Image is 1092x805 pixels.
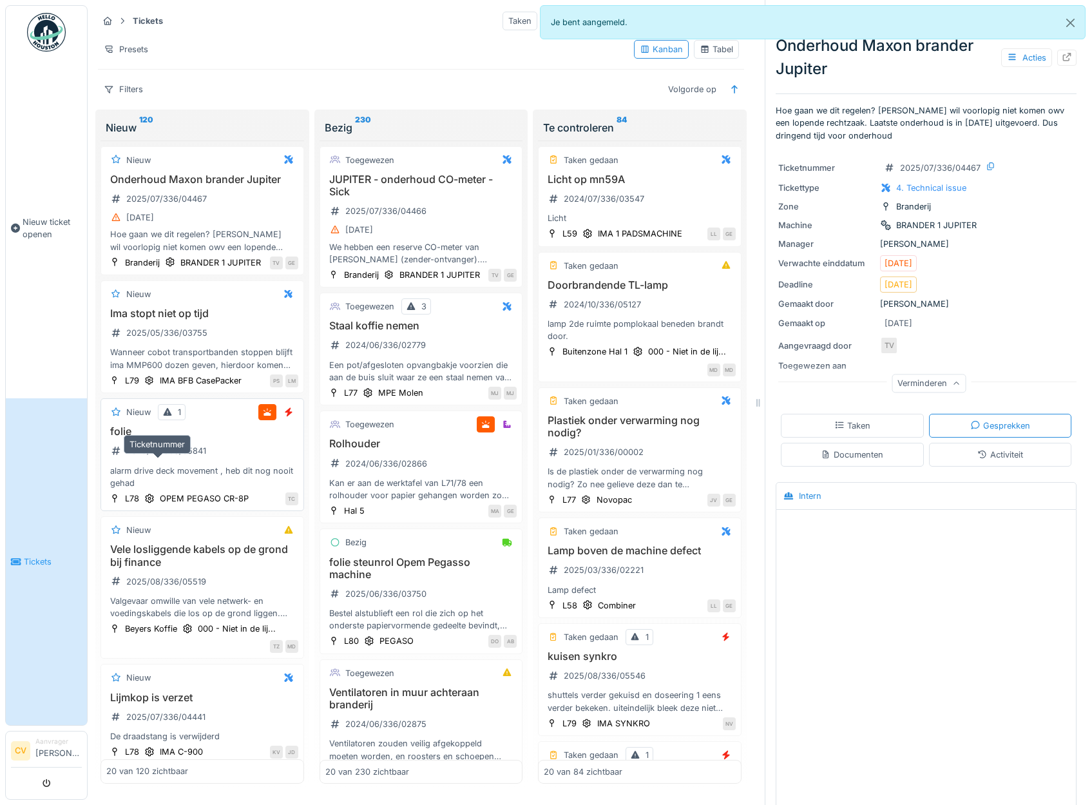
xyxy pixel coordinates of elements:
div: Nieuw [106,120,299,135]
h3: Plastiek onder verwarming nog nodig? [544,414,736,439]
div: Je bent aangemeld. [540,5,1086,39]
div: Toegewezen [345,667,394,679]
div: Taken gedaan [564,631,618,643]
div: Verwachte einddatum [778,257,875,269]
div: Tickettype [778,182,875,194]
div: Taken [503,12,537,30]
span: Tickets [24,556,82,568]
div: LM [285,374,298,387]
div: GE [504,505,517,518]
div: 2024/10/336/05127 [564,298,641,311]
div: 20 van 120 zichtbaar [106,766,188,778]
div: L77 [562,494,576,506]
div: Taken [834,420,870,432]
div: L58 [562,599,577,612]
div: MPE Molen [378,387,423,399]
div: TZ [270,640,283,653]
div: TV [270,257,283,269]
div: Een pot/afgesloten opvangbakje voorzien die aan de buis sluit waar ze een staal nemen van de MPE ... [325,359,517,383]
sup: 230 [355,120,371,135]
div: BRANDER 1 JUPITER [896,219,977,231]
div: 2024/07/336/03547 [564,193,644,205]
div: 000 - Niet in de lij... [648,345,726,358]
div: Branderij [125,257,160,269]
span: Nieuw ticket openen [23,216,82,240]
div: 3 [421,300,426,313]
div: Acties [1001,48,1052,67]
div: 2025/06/336/03750 [345,588,426,600]
div: Toegewezen [345,418,394,431]
h3: folie [106,425,298,438]
div: [PERSON_NAME] [778,238,1074,250]
div: MJ [504,387,517,400]
sup: 120 [139,120,153,135]
div: Gesprekken [970,420,1030,432]
div: Hal 5 [344,505,365,517]
strong: Tickets [128,15,168,27]
div: 2025/05/336/03755 [126,327,207,339]
div: MD [723,364,736,376]
div: 2025/07/336/04441 [126,711,206,723]
h3: Vele losliggende kabels op de grond bij finance [106,543,298,568]
div: Gemaakt door [778,298,875,310]
div: alarm drive deck movement , heb dit nog nooit gehad [106,465,298,489]
div: L79 [125,374,139,387]
div: GE [723,599,736,612]
div: Aangevraagd door [778,340,875,352]
div: L78 [125,492,139,505]
div: 2024/06/336/02875 [345,718,426,730]
div: Intern [799,490,821,502]
div: Taken gedaan [564,749,618,761]
div: Is de plastiek onder de verwarming nog nodig? Zo nee gelieve deze dan te verwijderen. [544,465,736,490]
div: 4. Technical issue [896,182,966,194]
div: 2025/01/336/00002 [564,446,644,458]
div: 20 van 84 zichtbaar [544,766,622,778]
div: OPEM PEGASO CR-8P [160,492,249,505]
div: Licht [544,212,736,224]
div: Gemaakt op [778,317,875,329]
div: 1 [646,749,649,761]
div: [DATE] [126,211,154,224]
div: Kanban [640,43,683,55]
div: Aanvrager [35,737,82,746]
div: 2025/07/336/04467 [900,162,981,174]
div: Presets [98,40,154,59]
div: DO [488,635,501,648]
div: GE [723,494,736,507]
div: L79 [562,717,577,730]
div: Ventilatoren zouden veilig afgekoppeld moeten worden, en roosters en schoepen gereinigd worden. [325,737,517,762]
div: Nieuw [126,154,151,166]
div: 000 - Niet in de lij... [198,623,276,635]
h3: Ima stopt niet op tijd [106,307,298,320]
div: lamp 2de ruimte pomplokaal beneden brandt door. [544,318,736,342]
div: Machine [778,219,875,231]
div: Zone [778,200,875,213]
h3: Ventilatoren in muur achteraan branderij [325,686,517,711]
div: Valgevaar omwille van vele netwerk- en voedingskabels die los op de grond liggen. Graag grijze pl... [106,595,298,619]
div: Nieuw [126,288,151,300]
div: LL [707,228,720,240]
h3: Lamp boven de machine defect [544,545,736,557]
h3: JUPITER - onderhoud CO-meter - Sick [325,173,517,198]
div: [DATE] [345,224,373,236]
div: Activiteit [977,449,1023,461]
div: Ticketnummer [124,435,191,454]
div: IMA BFB CasePacker [160,374,242,387]
div: Nieuw [126,406,151,418]
div: PS [270,374,283,387]
div: Deadline [778,278,875,291]
div: Manager [778,238,875,250]
div: Toegewezen [345,300,394,313]
div: GE [285,257,298,269]
a: Nieuw ticket openen [6,59,87,398]
div: Branderij [344,269,379,281]
div: LL [707,599,720,612]
div: L80 [344,635,359,647]
div: BRANDER 1 JUPITER [399,269,480,281]
div: Toegewezen [345,154,394,166]
div: PEGASO [379,635,414,647]
h3: Licht op mn59A [544,173,736,186]
div: 20 van 230 zichtbaar [325,766,409,778]
div: NV [723,717,736,730]
div: Taken gedaan [564,525,618,538]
